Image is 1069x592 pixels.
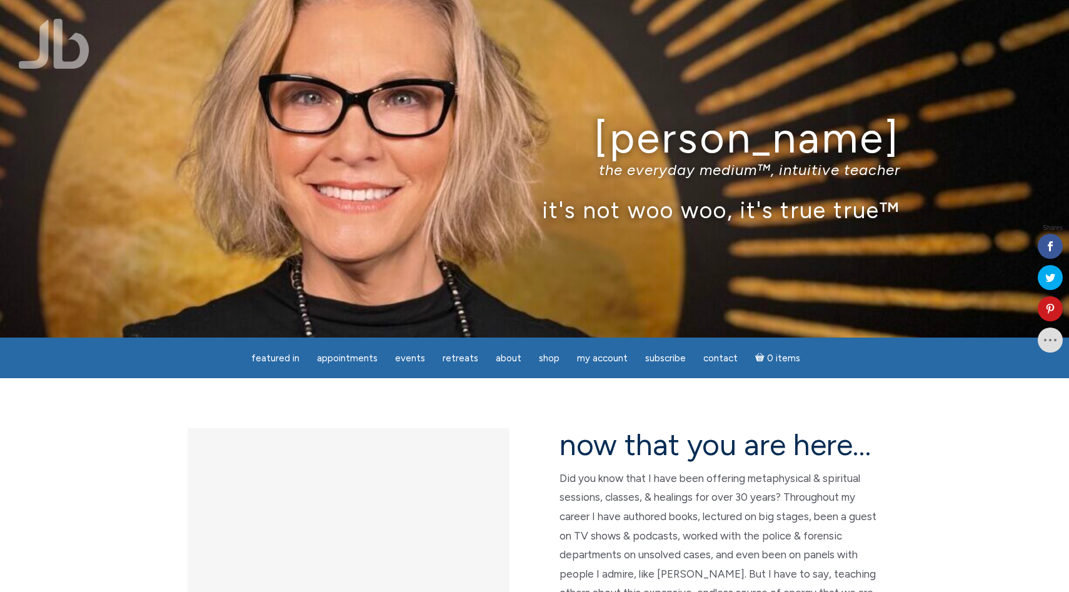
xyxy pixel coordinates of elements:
[696,346,745,371] a: Contact
[645,353,686,364] span: Subscribe
[531,346,567,371] a: Shop
[638,346,693,371] a: Subscribe
[19,19,89,69] img: Jamie Butler. The Everyday Medium
[570,346,635,371] a: My Account
[169,196,900,223] p: it's not woo woo, it's true true™
[496,353,521,364] span: About
[703,353,738,364] span: Contact
[169,161,900,179] p: the everyday medium™, intuitive teacher
[388,346,433,371] a: Events
[488,346,529,371] a: About
[539,353,560,364] span: Shop
[251,353,299,364] span: featured in
[755,353,767,364] i: Cart
[748,345,808,371] a: Cart0 items
[395,353,425,364] span: Events
[317,353,378,364] span: Appointments
[244,346,307,371] a: featured in
[309,346,385,371] a: Appointments
[435,346,486,371] a: Retreats
[577,353,628,364] span: My Account
[1043,225,1063,231] span: Shares
[560,428,881,461] h2: now that you are here…
[443,353,478,364] span: Retreats
[767,354,800,363] span: 0 items
[169,114,900,161] h1: [PERSON_NAME]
